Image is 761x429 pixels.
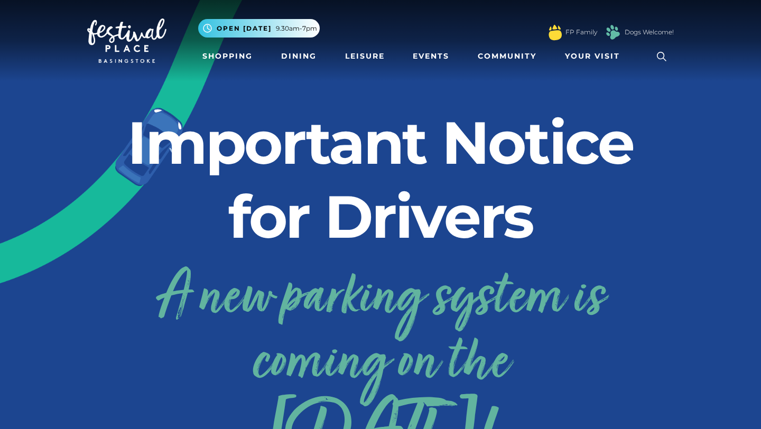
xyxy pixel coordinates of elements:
span: Open [DATE] [217,24,272,33]
a: Your Visit [561,46,629,66]
a: Dining [277,46,321,66]
a: Leisure [341,46,389,66]
span: Your Visit [565,51,620,62]
button: Open [DATE] 9.30am-7pm [198,19,320,38]
h2: Important Notice for Drivers [87,106,674,254]
a: Dogs Welcome! [625,27,674,37]
a: FP Family [565,27,597,37]
img: Festival Place Logo [87,18,166,63]
a: Events [409,46,453,66]
span: 9.30am-7pm [276,24,317,33]
a: Community [474,46,541,66]
a: Shopping [198,46,257,66]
